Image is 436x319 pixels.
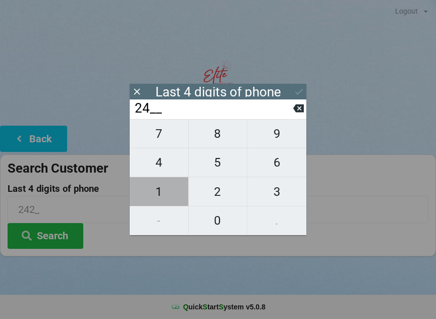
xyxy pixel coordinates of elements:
span: 5 [189,152,247,173]
div: Last 4 digits of phone [155,87,281,97]
button: 1 [130,177,189,206]
span: 0 [189,210,247,231]
button: 5 [189,148,248,177]
span: 2 [189,181,247,202]
button: 7 [130,119,189,148]
span: 3 [247,181,306,202]
span: 7 [130,123,188,144]
button: 8 [189,119,248,148]
span: 9 [247,123,306,144]
button: 3 [247,177,306,206]
span: 4 [130,152,188,173]
span: 6 [247,152,306,173]
span: 8 [189,123,247,144]
button: 2 [189,177,248,206]
button: 4 [130,148,189,177]
button: 6 [247,148,306,177]
span: 1 [130,181,188,202]
button: 9 [247,119,306,148]
button: 0 [189,206,248,235]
